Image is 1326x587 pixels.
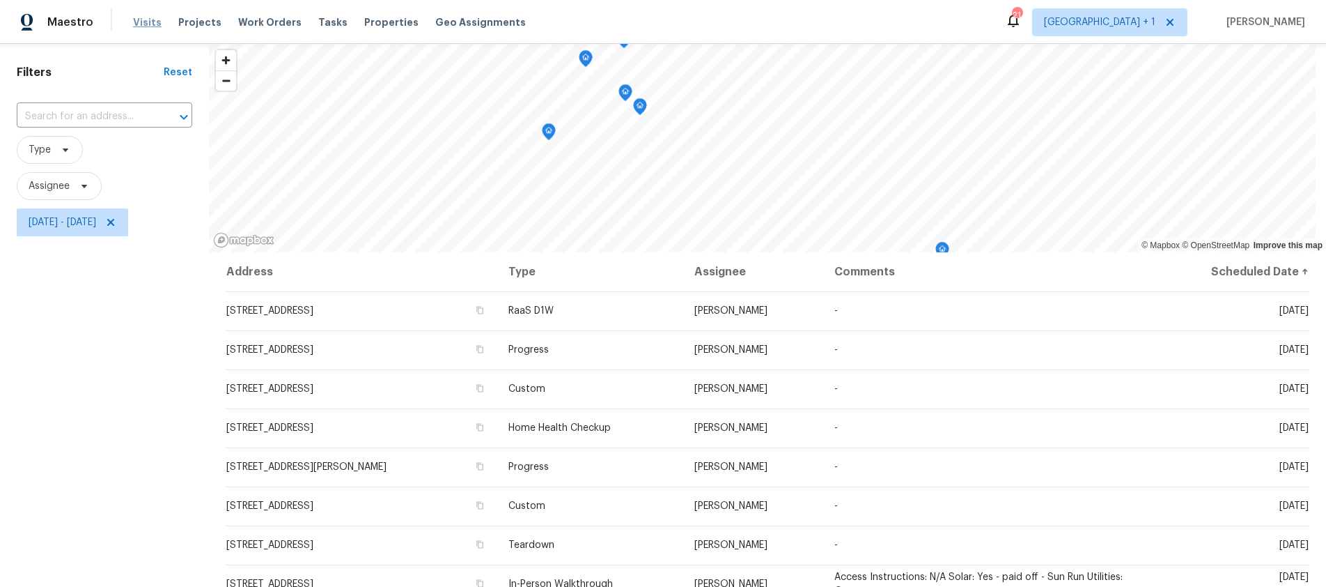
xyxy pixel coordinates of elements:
[1279,462,1309,472] span: [DATE]
[834,462,838,472] span: -
[1279,384,1309,394] span: [DATE]
[178,15,221,29] span: Projects
[226,462,387,472] span: [STREET_ADDRESS][PERSON_NAME]
[935,242,949,264] div: Map marker
[29,143,51,157] span: Type
[508,384,545,394] span: Custom
[633,98,647,120] div: Map marker
[216,70,236,91] button: Zoom out
[694,384,767,394] span: [PERSON_NAME]
[694,345,767,355] span: [PERSON_NAME]
[474,499,486,512] button: Copy Address
[834,345,838,355] span: -
[216,50,236,70] button: Zoom in
[694,423,767,433] span: [PERSON_NAME]
[1279,501,1309,511] span: [DATE]
[508,306,554,316] span: RaaS D1W
[508,540,554,550] span: Teardown
[17,106,153,128] input: Search for an address...
[1254,241,1323,250] a: Improve this map
[474,304,486,317] button: Copy Address
[823,252,1148,291] th: Comments
[508,501,545,511] span: Custom
[47,15,93,29] span: Maestro
[1148,252,1309,291] th: Scheduled Date ↑
[226,423,313,433] span: [STREET_ADDRESS]
[1044,15,1155,29] span: [GEOGRAPHIC_DATA] + 1
[1279,345,1309,355] span: [DATE]
[435,15,526,29] span: Geo Assignments
[1221,15,1305,29] span: [PERSON_NAME]
[226,384,313,394] span: [STREET_ADDRESS]
[683,252,823,291] th: Assignee
[1012,8,1022,22] div: 21
[29,215,96,229] span: [DATE] - [DATE]
[226,345,313,355] span: [STREET_ADDRESS]
[216,71,236,91] span: Zoom out
[694,306,767,316] span: [PERSON_NAME]
[508,345,549,355] span: Progress
[474,382,486,395] button: Copy Address
[226,252,497,291] th: Address
[238,15,302,29] span: Work Orders
[213,232,274,248] a: Mapbox homepage
[474,460,486,473] button: Copy Address
[226,540,313,550] span: [STREET_ADDRESS]
[508,423,611,433] span: Home Health Checkup
[694,501,767,511] span: [PERSON_NAME]
[618,84,632,106] div: Map marker
[474,343,486,356] button: Copy Address
[318,17,348,27] span: Tasks
[1279,423,1309,433] span: [DATE]
[834,540,838,550] span: -
[694,540,767,550] span: [PERSON_NAME]
[209,43,1316,252] canvas: Map
[364,15,419,29] span: Properties
[29,179,70,193] span: Assignee
[508,462,549,472] span: Progress
[497,252,684,291] th: Type
[17,66,164,79] h1: Filters
[226,306,313,316] span: [STREET_ADDRESS]
[834,306,838,316] span: -
[834,501,838,511] span: -
[474,421,486,434] button: Copy Address
[1141,241,1180,250] a: Mapbox
[226,501,313,511] span: [STREET_ADDRESS]
[579,50,593,72] div: Map marker
[542,123,556,145] div: Map marker
[834,384,838,394] span: -
[1182,241,1249,250] a: OpenStreetMap
[164,66,192,79] div: Reset
[474,538,486,551] button: Copy Address
[174,107,194,127] button: Open
[1279,306,1309,316] span: [DATE]
[133,15,162,29] span: Visits
[1279,540,1309,550] span: [DATE]
[834,423,838,433] span: -
[694,462,767,472] span: [PERSON_NAME]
